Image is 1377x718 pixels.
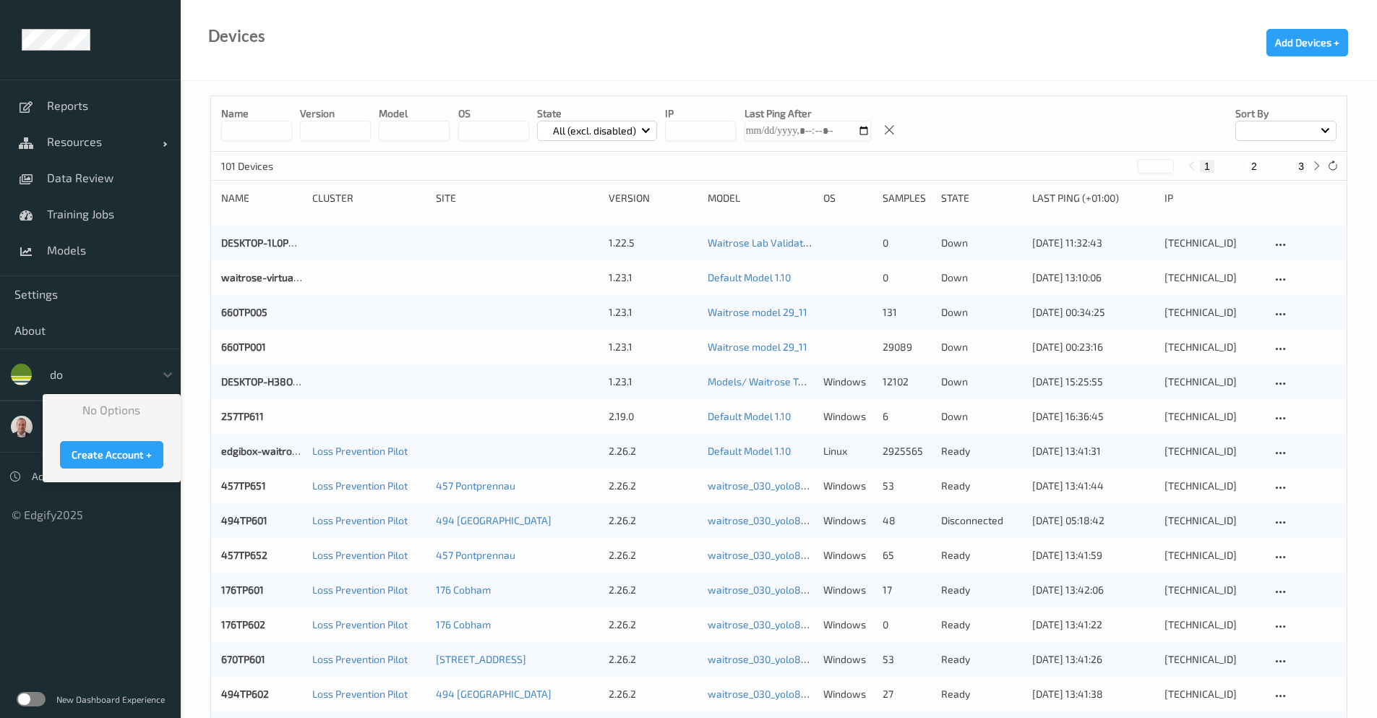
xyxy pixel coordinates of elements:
p: Last Ping After [745,106,871,121]
a: Loss Prevention Pilot [312,584,408,596]
a: Loss Prevention Pilot [312,445,408,457]
div: [TECHNICAL_ID] [1164,444,1262,458]
a: 494TP602 [221,688,269,700]
div: [DATE] 05:18:42 [1032,513,1154,528]
a: [STREET_ADDRESS] [436,653,526,665]
a: 176 Cobham [436,618,491,631]
div: 6 [883,409,931,424]
p: windows [823,479,872,493]
a: Loss Prevention Pilot [312,514,408,526]
div: 1.23.1 [609,305,698,320]
p: version [300,106,371,121]
p: Sort by [1235,106,1337,121]
div: 0 [883,617,931,632]
a: waitrose_030_yolo8n_384_9_07_25 [708,584,871,596]
a: 494 [GEOGRAPHIC_DATA] [436,688,552,700]
p: Name [221,106,292,121]
a: 176TP602 [221,618,265,631]
a: waitrose_030_yolo8n_384_9_07_25 [708,549,871,561]
div: 2.26.2 [609,617,698,632]
a: Default Model 1.10 [708,445,791,457]
p: down [941,375,1022,389]
a: 457TP652 [221,549,267,561]
div: [DATE] 13:41:38 [1032,687,1154,701]
a: Loss Prevention Pilot [312,479,408,492]
div: version [609,191,698,205]
a: Waitrose model 29_11 [708,341,807,353]
div: 17 [883,583,931,597]
a: waitrose_030_yolo8n_384_9_07_25 [708,479,871,492]
a: Loss Prevention Pilot [312,688,408,700]
div: 12102 [883,375,931,389]
div: Last Ping (+01:00) [1032,191,1154,205]
div: [DATE] 16:36:45 [1032,409,1154,424]
div: [TECHNICAL_ID] [1164,652,1262,667]
p: linux [823,444,872,458]
div: [TECHNICAL_ID] [1164,687,1262,701]
p: IP [665,106,736,121]
div: [TECHNICAL_ID] [1164,270,1262,285]
div: 1.23.1 [609,375,698,389]
div: [DATE] 00:23:16 [1032,340,1154,354]
div: Samples [883,191,931,205]
a: edgibox-waitrose [221,445,303,457]
p: windows [823,687,872,701]
p: down [941,236,1022,250]
div: [TECHNICAL_ID] [1164,409,1262,424]
p: windows [823,375,872,389]
div: 48 [883,513,931,528]
button: 1 [1200,160,1214,173]
p: windows [823,409,872,424]
div: [TECHNICAL_ID] [1164,479,1262,493]
p: model [379,106,450,121]
div: [DATE] 13:41:31 [1032,444,1154,458]
p: State [537,106,658,121]
div: [DATE] 00:34:25 [1032,305,1154,320]
p: ready [941,617,1022,632]
div: Site [436,191,598,205]
p: OS [458,106,529,121]
div: [DATE] 13:41:44 [1032,479,1154,493]
div: [TECHNICAL_ID] [1164,617,1262,632]
a: waitrose-virtual-machine [221,271,340,283]
a: 457TP651 [221,479,266,492]
a: waitrose_030_yolo8n_384_9_07_25 [708,653,871,665]
p: All (excl. disabled) [548,124,641,138]
p: windows [823,617,872,632]
div: 29089 [883,340,931,354]
div: [DATE] 13:41:59 [1032,548,1154,563]
a: 670TP601 [221,653,265,665]
div: Cluster [312,191,426,205]
div: 2.26.2 [609,513,698,528]
div: 131 [883,305,931,320]
p: ready [941,548,1022,563]
div: [TECHNICAL_ID] [1164,513,1262,528]
div: 2.26.2 [609,687,698,701]
a: DESKTOP-H38O91D [221,375,309,388]
a: Default Model 1.10 [708,271,791,283]
p: down [941,270,1022,285]
div: 53 [883,652,931,667]
div: 2.26.2 [609,583,698,597]
div: 53 [883,479,931,493]
div: [TECHNICAL_ID] [1164,305,1262,320]
a: Loss Prevention Pilot [312,549,408,561]
a: waitrose_030_yolo8n_384_9_07_25 [708,514,871,526]
div: OS [823,191,872,205]
div: 0 [883,236,931,250]
p: ready [941,444,1022,458]
div: 1.23.1 [609,270,698,285]
div: [DATE] 13:10:06 [1032,270,1154,285]
a: 660TP001 [221,341,266,353]
a: 176TP601 [221,584,264,596]
button: 3 [1294,160,1308,173]
p: ready [941,583,1022,597]
div: [TECHNICAL_ID] [1164,236,1262,250]
a: 176 Cobham [436,584,491,596]
a: 457 Pontprennau [436,479,515,492]
a: waitrose_030_yolo8n_384_9_07_25 [708,688,871,700]
p: 101 Devices [221,159,330,174]
div: [TECHNICAL_ID] [1164,583,1262,597]
a: DESKTOP-1L0PT8G [221,236,307,249]
p: down [941,305,1022,320]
